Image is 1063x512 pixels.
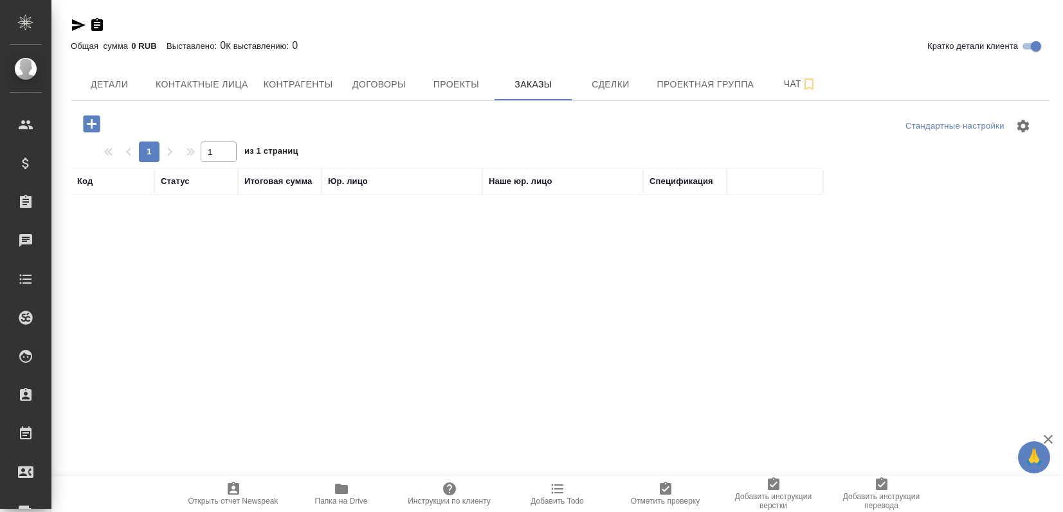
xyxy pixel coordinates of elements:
[631,497,700,506] span: Отметить проверку
[131,41,167,51] p: 0 RUB
[502,77,564,93] span: Заказы
[1008,111,1039,142] span: Настроить таблицу
[348,77,410,93] span: Договоры
[328,175,368,188] div: Юр. лицо
[71,41,131,51] p: Общая сумма
[835,492,928,510] span: Добавить инструкции перевода
[74,111,109,137] button: Добавить проект
[531,497,583,506] span: Добавить Todo
[315,497,368,506] span: Папка на Drive
[1023,444,1045,471] span: 🙏
[71,17,86,33] button: Скопировать ссылку для ЯМессенджера
[77,175,93,188] div: Код
[828,476,936,512] button: Добавить инструкции перевода
[287,476,395,512] button: Папка на Drive
[657,77,754,93] span: Проектная группа
[579,77,641,93] span: Сделки
[167,41,220,51] p: Выставлено:
[78,77,140,93] span: Детали
[188,497,278,506] span: Открыть отчет Newspeak
[161,175,190,188] div: Статус
[395,476,504,512] button: Инструкции по клиенту
[425,77,487,93] span: Проекты
[612,476,720,512] button: Отметить проверку
[489,175,552,188] div: Наше юр. лицо
[769,76,831,92] span: Чат
[650,175,713,188] div: Спецификация
[720,476,828,512] button: Добавить инструкции верстки
[264,77,333,93] span: Контрагенты
[179,476,287,512] button: Открыть отчет Newspeak
[727,492,820,510] span: Добавить инструкции верстки
[71,38,1049,53] div: 0 0
[927,40,1018,53] span: Кратко детали клиента
[408,497,491,506] span: Инструкции по клиенту
[244,175,312,188] div: Итоговая сумма
[89,17,105,33] button: Скопировать ссылку
[1018,441,1050,473] button: 🙏
[244,143,298,162] span: из 1 страниц
[156,77,248,93] span: Контактные лица
[226,41,292,51] p: К выставлению:
[504,476,612,512] button: Добавить Todo
[902,116,1008,136] div: split button
[801,77,817,92] svg: Подписаться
